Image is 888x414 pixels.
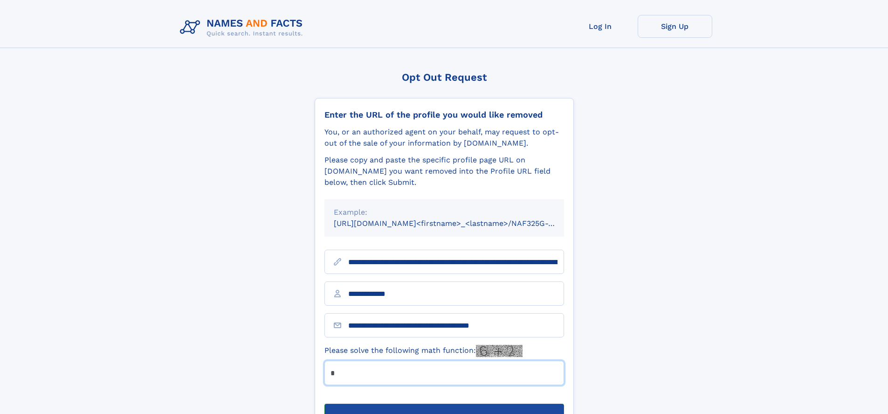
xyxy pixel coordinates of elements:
[324,110,564,120] div: Enter the URL of the profile you would like removed
[324,126,564,149] div: You, or an authorized agent on your behalf, may request to opt-out of the sale of your informatio...
[315,71,574,83] div: Opt Out Request
[334,207,555,218] div: Example:
[563,15,638,38] a: Log In
[638,15,712,38] a: Sign Up
[324,154,564,188] div: Please copy and paste the specific profile page URL on [DOMAIN_NAME] you want removed into the Pr...
[334,219,582,228] small: [URL][DOMAIN_NAME]<firstname>_<lastname>/NAF325G-xxxxxxxx
[176,15,310,40] img: Logo Names and Facts
[324,345,523,357] label: Please solve the following math function:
